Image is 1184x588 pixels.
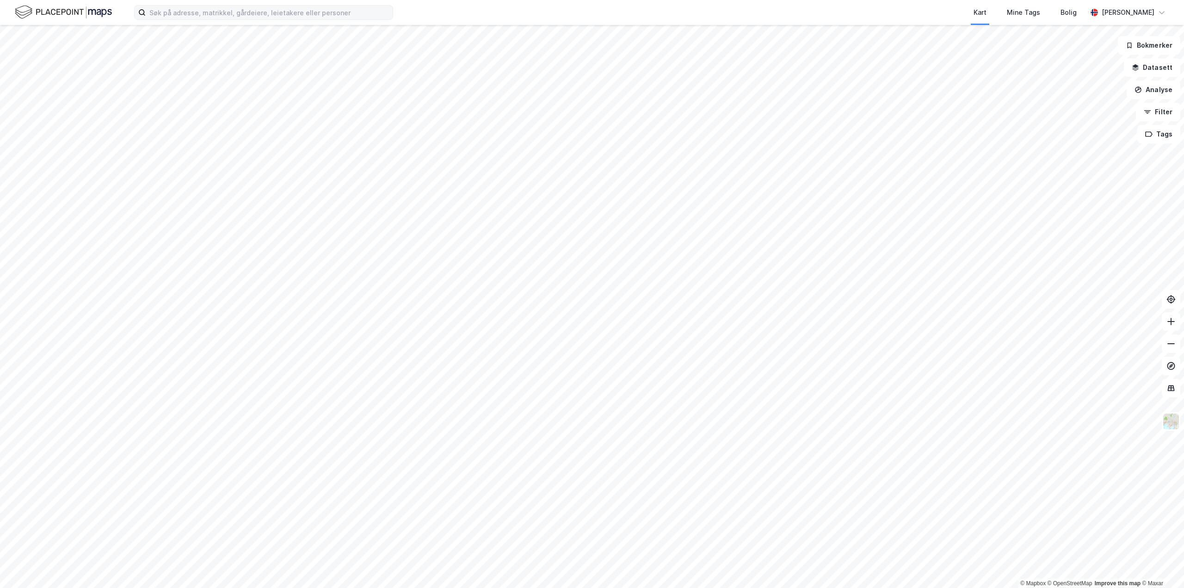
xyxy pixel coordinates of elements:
[1162,413,1180,430] img: Z
[1048,580,1092,587] a: OpenStreetMap
[1007,7,1040,18] div: Mine Tags
[1020,580,1046,587] a: Mapbox
[974,7,987,18] div: Kart
[1118,36,1180,55] button: Bokmerker
[1124,58,1180,77] button: Datasett
[1137,125,1180,143] button: Tags
[1138,544,1184,588] div: Kontrollprogram for chat
[1102,7,1154,18] div: [PERSON_NAME]
[1138,544,1184,588] iframe: Chat Widget
[146,6,393,19] input: Søk på adresse, matrikkel, gårdeiere, leietakere eller personer
[1136,103,1180,121] button: Filter
[15,4,112,20] img: logo.f888ab2527a4732fd821a326f86c7f29.svg
[1095,580,1141,587] a: Improve this map
[1061,7,1077,18] div: Bolig
[1127,80,1180,99] button: Analyse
